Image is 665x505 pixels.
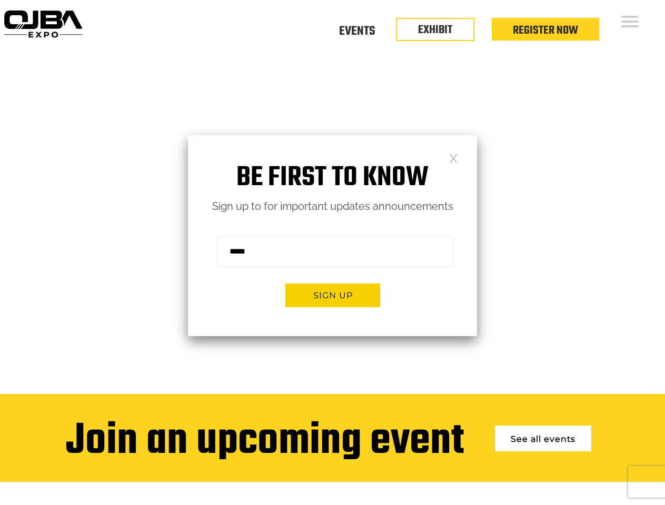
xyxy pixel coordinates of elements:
a: See all events [495,426,591,451]
a: Register Now [513,22,578,39]
p: Sign up to for important updates announcements [188,197,477,216]
a: EXHIBIT [418,21,452,39]
h1: Be first to know [188,161,477,195]
div: Join an upcoming event [66,418,464,466]
a: Close [449,153,458,162]
button: Sign up [285,284,380,307]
